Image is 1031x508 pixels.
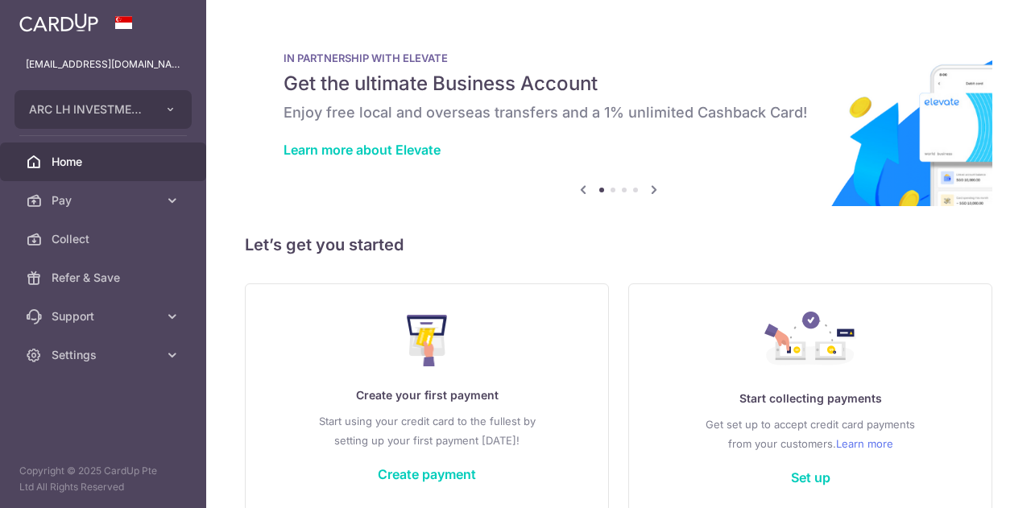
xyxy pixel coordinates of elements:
[764,312,856,370] img: Collect Payment
[407,315,448,366] img: Make Payment
[284,71,954,97] h5: Get the ultimate Business Account
[278,386,576,405] p: Create your first payment
[661,389,959,408] p: Start collecting payments
[284,142,441,158] a: Learn more about Elevate
[52,270,158,286] span: Refer & Save
[19,13,98,32] img: CardUp
[284,103,954,122] h6: Enjoy free local and overseas transfers and a 1% unlimited Cashback Card!
[52,154,158,170] span: Home
[245,232,992,258] h5: Let’s get you started
[661,415,959,453] p: Get set up to accept credit card payments from your customers.
[29,101,148,118] span: ARC LH INVESTMENTS PTE. LTD.
[52,347,158,363] span: Settings
[52,308,158,324] span: Support
[791,469,830,485] a: Set up
[284,52,954,64] p: IN PARTNERSHIP WITH ELEVATE
[836,434,893,453] a: Learn more
[52,231,158,247] span: Collect
[26,56,180,72] p: [EMAIL_ADDRESS][DOMAIN_NAME]
[278,411,576,450] p: Start using your credit card to the fullest by setting up your first payment [DATE]!
[52,192,158,209] span: Pay
[378,466,476,482] a: Create payment
[14,90,192,129] button: ARC LH INVESTMENTS PTE. LTD.
[245,26,992,206] img: Renovation banner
